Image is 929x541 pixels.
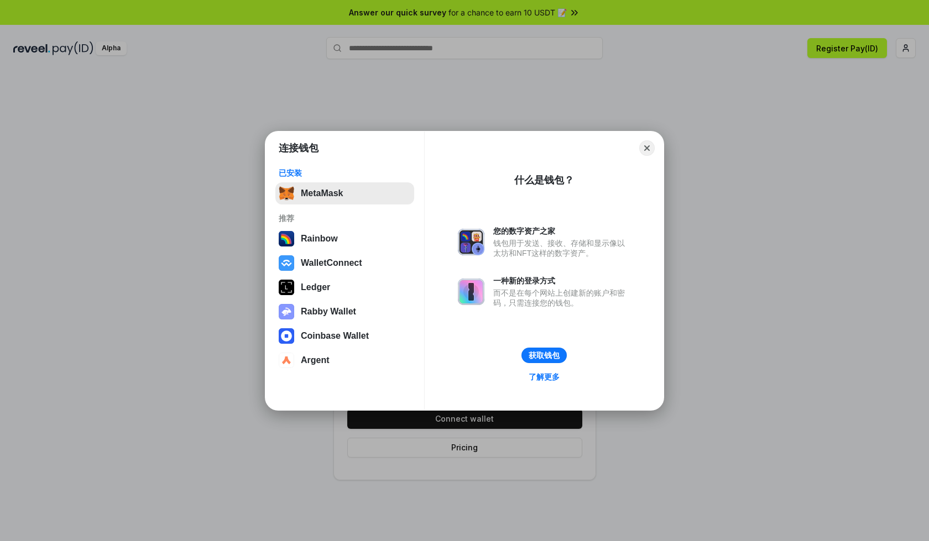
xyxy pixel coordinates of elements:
[514,174,574,187] div: 什么是钱包？
[279,280,294,295] img: svg+xml,%3Csvg%20xmlns%3D%22http%3A%2F%2Fwww.w3.org%2F2000%2Fsvg%22%20width%3D%2228%22%20height%3...
[279,168,411,178] div: 已安装
[522,370,566,384] a: 了解更多
[458,279,484,305] img: svg+xml,%3Csvg%20xmlns%3D%22http%3A%2F%2Fwww.w3.org%2F2000%2Fsvg%22%20fill%3D%22none%22%20viewBox...
[639,140,655,156] button: Close
[275,301,414,323] button: Rabby Wallet
[301,355,330,365] div: Argent
[493,226,630,236] div: 您的数字资产之家
[279,141,319,155] h1: 连接钱包
[493,276,630,286] div: 一种新的登录方式
[301,234,338,244] div: Rainbow
[279,186,294,201] img: svg+xml,%3Csvg%20fill%3D%22none%22%20height%3D%2233%22%20viewBox%3D%220%200%2035%2033%22%20width%...
[279,328,294,344] img: svg+xml,%3Csvg%20width%3D%2228%22%20height%3D%2228%22%20viewBox%3D%220%200%2028%2028%22%20fill%3D...
[275,228,414,250] button: Rainbow
[279,255,294,271] img: svg+xml,%3Csvg%20width%3D%2228%22%20height%3D%2228%22%20viewBox%3D%220%200%2028%2028%22%20fill%3D...
[301,258,362,268] div: WalletConnect
[301,188,343,198] div: MetaMask
[279,353,294,368] img: svg+xml,%3Csvg%20width%3D%2228%22%20height%3D%2228%22%20viewBox%3D%220%200%2028%2028%22%20fill%3D...
[458,229,484,255] img: svg+xml,%3Csvg%20xmlns%3D%22http%3A%2F%2Fwww.w3.org%2F2000%2Fsvg%22%20fill%3D%22none%22%20viewBox...
[279,213,411,223] div: 推荐
[279,304,294,319] img: svg+xml,%3Csvg%20xmlns%3D%22http%3A%2F%2Fwww.w3.org%2F2000%2Fsvg%22%20fill%3D%22none%22%20viewBox...
[275,276,414,298] button: Ledger
[301,282,330,292] div: Ledger
[521,348,567,363] button: 获取钱包
[275,325,414,347] button: Coinbase Wallet
[529,372,560,382] div: 了解更多
[301,307,356,317] div: Rabby Wallet
[275,349,414,371] button: Argent
[493,238,630,258] div: 钱包用于发送、接收、存储和显示像以太坊和NFT这样的数字资产。
[529,350,560,360] div: 获取钱包
[275,252,414,274] button: WalletConnect
[279,231,294,246] img: svg+xml,%3Csvg%20width%3D%22120%22%20height%3D%22120%22%20viewBox%3D%220%200%20120%20120%22%20fil...
[275,182,414,204] button: MetaMask
[493,288,630,308] div: 而不是在每个网站上创建新的账户和密码，只需连接您的钱包。
[301,331,369,341] div: Coinbase Wallet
